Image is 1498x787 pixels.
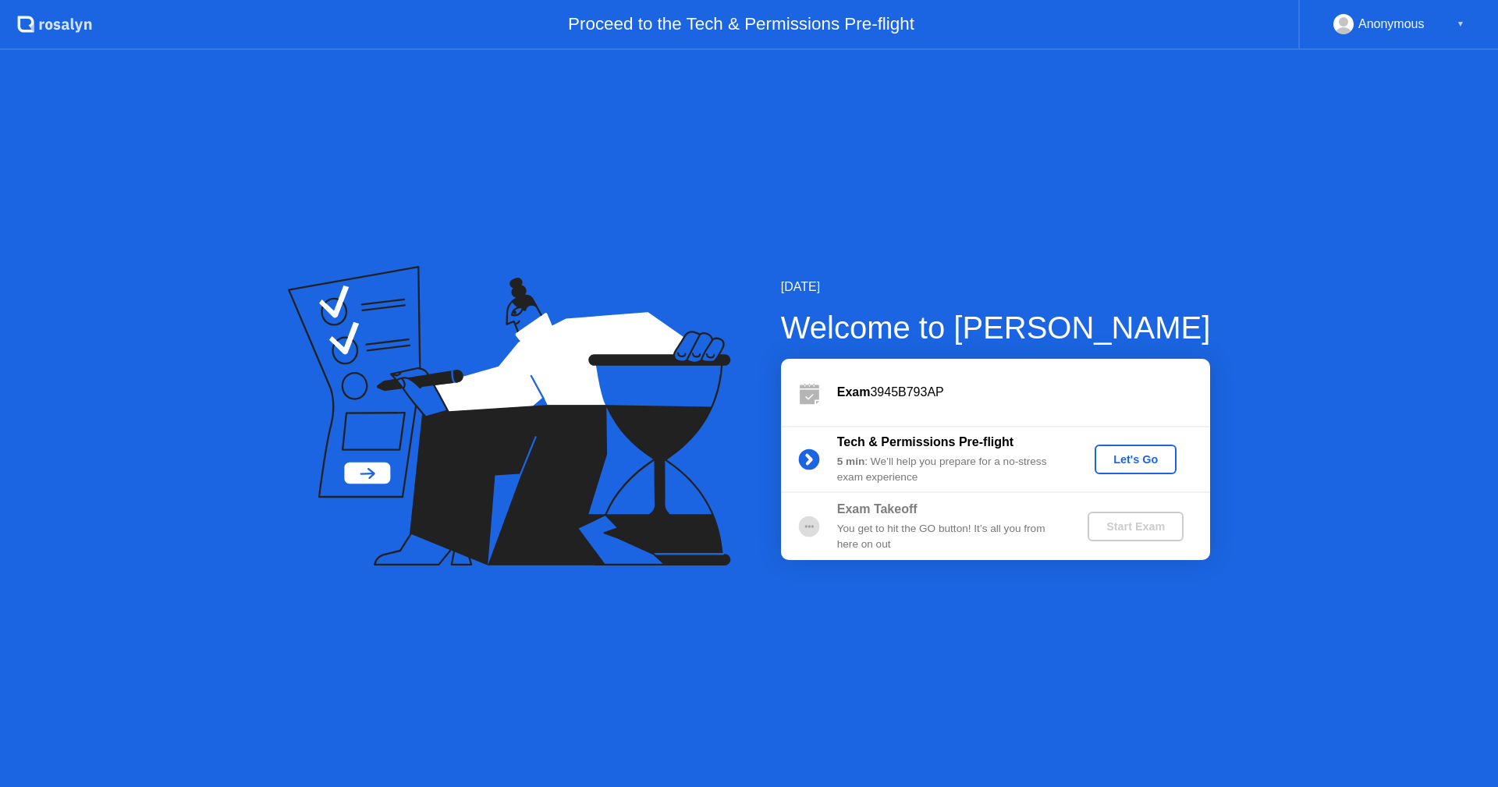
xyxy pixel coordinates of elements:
div: [DATE] [781,278,1211,296]
b: Exam Takeoff [837,502,918,516]
div: Let's Go [1101,453,1170,466]
div: : We’ll help you prepare for a no-stress exam experience [837,454,1062,486]
div: Welcome to [PERSON_NAME] [781,304,1211,351]
div: You get to hit the GO button! It’s all you from here on out [837,521,1062,553]
div: Start Exam [1094,520,1177,533]
div: Anonymous [1358,14,1425,34]
b: 5 min [837,456,865,467]
button: Let's Go [1095,445,1177,474]
b: Tech & Permissions Pre-flight [837,435,1013,448]
div: ▼ [1457,14,1464,34]
button: Start Exam [1088,512,1184,541]
div: 3945B793AP [837,383,1210,402]
b: Exam [837,385,871,399]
